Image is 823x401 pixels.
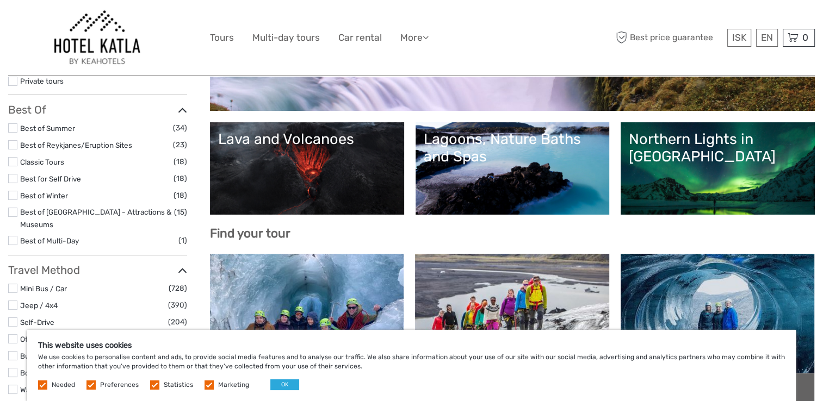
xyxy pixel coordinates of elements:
a: Lagoons, Nature Baths and Spas [424,130,602,206]
span: (18) [174,172,187,185]
div: We use cookies to personalise content and ads, to provide social media features and to analyse ou... [27,330,796,401]
a: Private tours [20,77,64,85]
a: Best of Winter [20,191,68,200]
b: Find your tour [210,226,290,241]
div: EN [756,29,778,47]
a: Self-Drive [20,318,54,327]
a: Northern Lights in [GEOGRAPHIC_DATA] [629,130,807,206]
button: Open LiveChat chat widget [125,17,138,30]
label: Needed [52,380,75,390]
a: Walking [20,385,46,394]
a: Mini Bus / Car [20,284,67,293]
a: Jeep / 4x4 [20,301,58,310]
a: Lava and Volcanoes [218,130,396,206]
a: Classic Tours [20,158,64,166]
span: (728) [169,282,187,295]
a: Car rental [338,30,382,46]
a: Multi-day tours [252,30,320,46]
span: (34) [173,122,187,134]
span: (15) [174,206,187,218]
span: (204) [168,316,187,328]
h3: Travel Method [8,264,187,277]
button: OK [270,379,299,390]
span: (1) [178,234,187,247]
div: Northern Lights in [GEOGRAPHIC_DATA] [629,130,807,166]
span: (390) [168,299,187,311]
span: ISK [732,32,746,43]
h5: This website uses cookies [38,341,785,350]
span: (18) [174,189,187,202]
label: Preferences [100,380,139,390]
p: We're away right now. Please check back later! [15,19,123,28]
span: 0 [801,32,810,43]
div: Lagoons, Nature Baths and Spas [424,130,602,166]
a: Other / Non-Travel [20,335,83,343]
span: Best price guarantee [613,29,725,47]
a: Bus [20,352,33,360]
a: Best of [GEOGRAPHIC_DATA] - Attractions & Museums [20,208,171,229]
h3: Best Of [8,103,187,116]
label: Marketing [218,380,249,390]
a: Best of Reykjanes/Eruption Sites [20,141,132,149]
span: (18) [174,155,187,168]
a: Best of Summer [20,124,75,133]
a: Tours [210,30,234,46]
a: Best for Self Drive [20,174,81,183]
a: Boat [20,368,36,377]
div: Lava and Volcanoes [218,130,396,148]
img: 462-d497edbe-725d-445a-8006-b08859142f12_logo_big.jpg [52,8,143,67]
a: Best of Multi-Day [20,236,79,245]
span: (23) [173,139,187,151]
label: Statistics [164,380,193,390]
a: More [400,30,429,46]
